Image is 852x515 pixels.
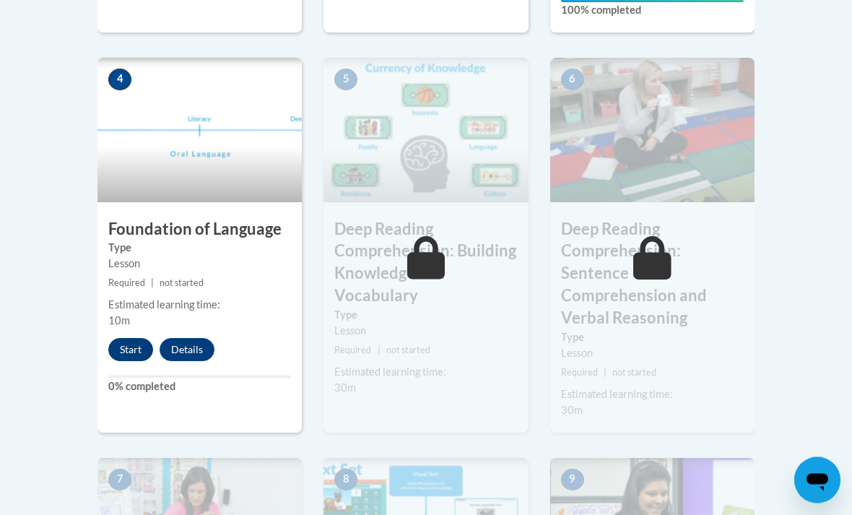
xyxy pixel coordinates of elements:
[561,346,744,362] div: Lesson
[561,404,583,417] span: 30m
[604,368,607,378] span: |
[561,368,598,378] span: Required
[97,219,302,241] h3: Foundation of Language
[561,387,744,403] div: Estimated learning time:
[561,469,584,491] span: 9
[108,69,131,91] span: 4
[561,69,584,91] span: 6
[108,315,130,327] span: 10m
[550,59,755,203] img: Course Image
[108,379,291,395] label: 0% completed
[334,469,357,491] span: 8
[323,59,528,203] img: Course Image
[334,69,357,91] span: 5
[334,345,371,356] span: Required
[612,368,656,378] span: not started
[97,59,302,203] img: Course Image
[550,219,755,330] h3: Deep Reading Comprehension: Sentence Comprehension and Verbal Reasoning
[108,469,131,491] span: 7
[160,278,204,289] span: not started
[561,330,744,346] label: Type
[386,345,430,356] span: not started
[334,308,517,324] label: Type
[334,382,356,394] span: 30m
[378,345,381,356] span: |
[561,3,744,19] label: 100% completed
[794,457,840,503] iframe: Button to launch messaging window
[108,339,153,362] button: Start
[160,339,214,362] button: Details
[108,298,291,313] div: Estimated learning time:
[108,256,291,272] div: Lesson
[151,278,154,289] span: |
[334,324,517,339] div: Lesson
[108,241,291,256] label: Type
[108,278,145,289] span: Required
[334,365,517,381] div: Estimated learning time:
[323,219,528,308] h3: Deep Reading Comprehension: Building Knowledge and Vocabulary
